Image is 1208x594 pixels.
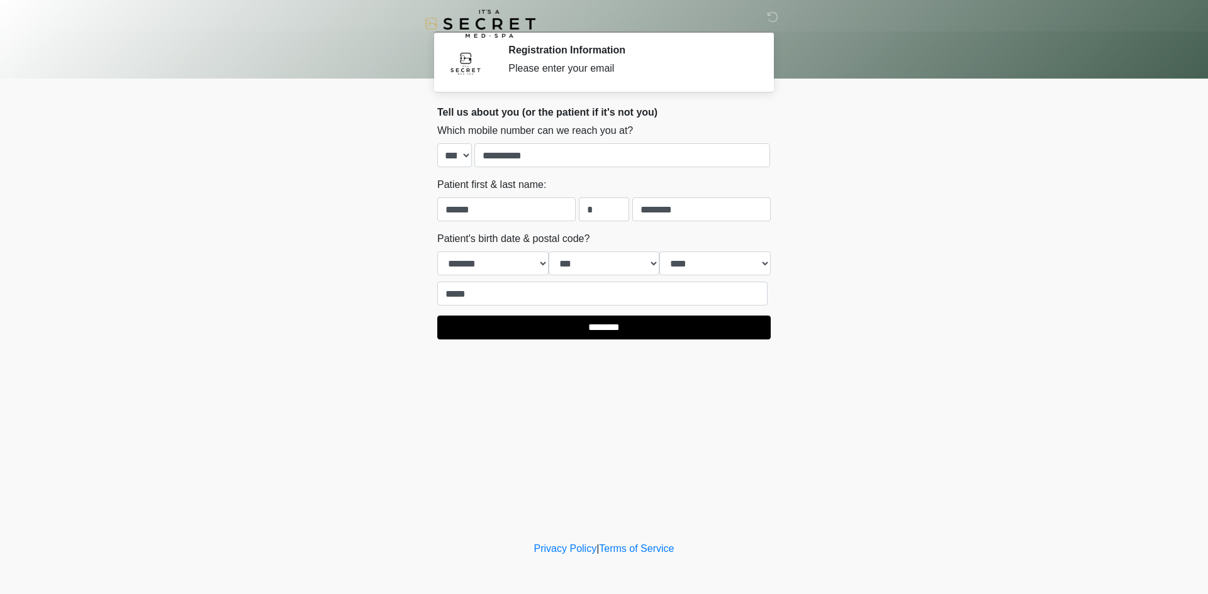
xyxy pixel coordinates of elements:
[599,543,674,554] a: Terms of Service
[596,543,599,554] a: |
[437,231,590,246] label: Patient's birth date & postal code?
[425,9,535,38] img: It's A Secret Med Spa Logo
[437,177,546,192] label: Patient first & last name:
[534,543,597,554] a: Privacy Policy
[437,123,633,138] label: Which mobile number can we reach you at?
[508,61,752,76] div: Please enter your email
[508,44,752,56] h2: Registration Information
[447,44,484,82] img: Agent Avatar
[437,106,771,118] h2: Tell us about you (or the patient if it's not you)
